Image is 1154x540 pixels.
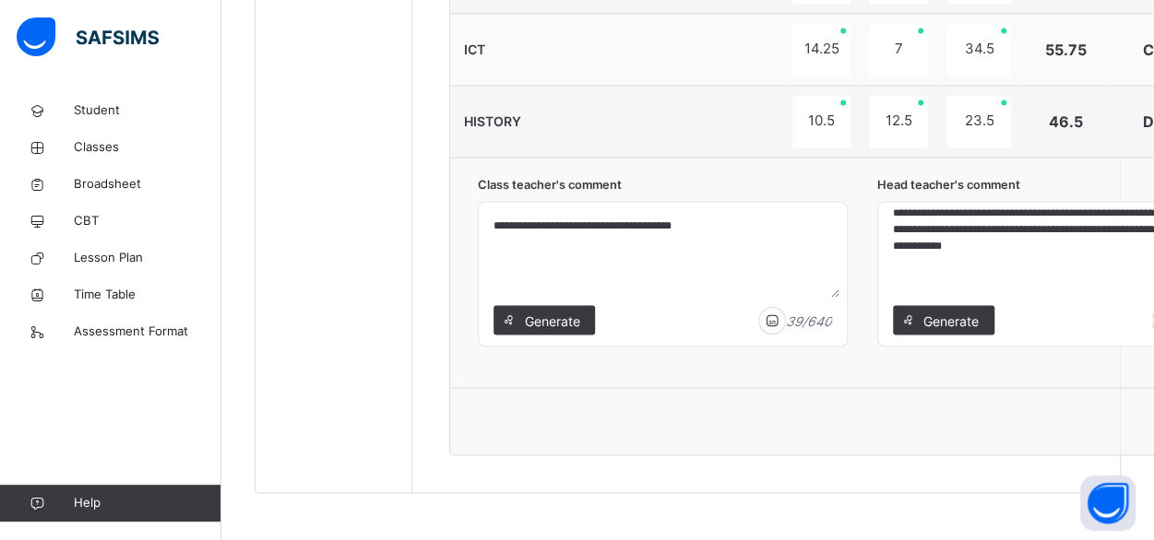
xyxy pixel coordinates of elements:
span: HISTORY [464,113,521,129]
span: Class teacher's comment [478,176,848,194]
span: Student [74,101,221,120]
i: 39 / 640 [786,311,832,330]
div: 10.5 [792,95,851,147]
img: safsims [17,18,159,56]
div: 14.25 [792,23,851,76]
div: 7 [869,23,928,76]
span: ICT [464,41,485,57]
span: 46.5 [1049,112,1083,131]
button: Open asap [1080,475,1136,531]
span: Assessment Format [74,323,221,341]
span: Help [74,494,220,512]
span: Generate [922,311,981,330]
span: Generate [523,311,581,330]
div: 23.5 [946,95,1011,147]
span: Lesson Plan [74,249,221,267]
span: Broadsheet [74,175,221,194]
span: 55.75 [1045,41,1087,59]
img: icon [758,306,786,335]
span: Time Table [74,286,221,304]
div: 34.5 [946,23,1011,76]
span: Classes [74,138,221,157]
span: CBT [74,212,221,230]
div: 12.5 [869,95,928,147]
